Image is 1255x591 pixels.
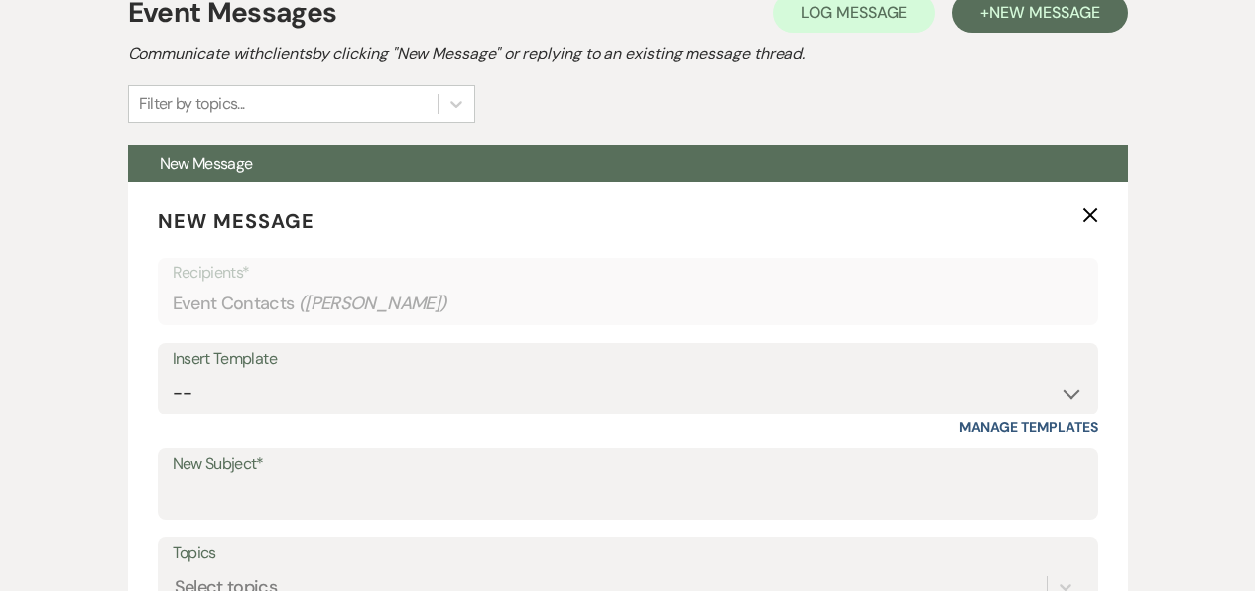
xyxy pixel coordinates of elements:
[160,153,253,174] span: New Message
[139,92,245,116] div: Filter by topics...
[299,291,447,317] span: ( [PERSON_NAME] )
[173,345,1083,374] div: Insert Template
[158,208,314,234] span: New Message
[173,450,1083,479] label: New Subject*
[989,2,1099,23] span: New Message
[128,42,1128,65] h2: Communicate with clients by clicking "New Message" or replying to an existing message thread.
[173,285,1083,323] div: Event Contacts
[173,260,1083,286] p: Recipients*
[173,539,1083,568] label: Topics
[959,418,1098,436] a: Manage Templates
[801,2,907,23] span: Log Message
